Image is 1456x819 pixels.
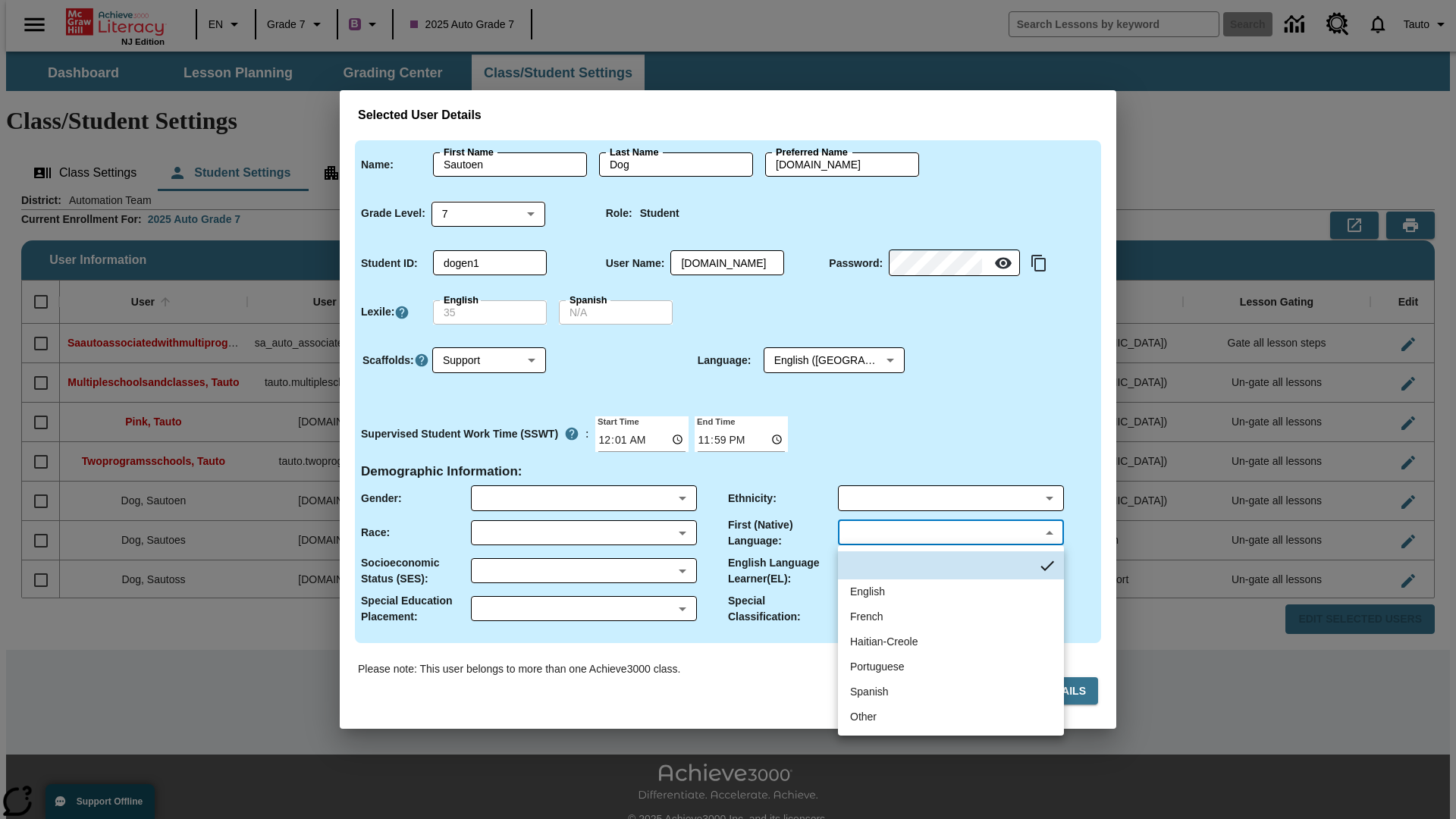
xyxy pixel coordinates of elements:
[850,609,883,625] div: French
[850,634,918,650] div: Haitian-Creole
[850,709,877,725] div: Other
[850,659,905,675] div: Portuguese
[850,584,885,600] div: English
[838,629,1064,654] li: Haitian-Creole
[838,679,1064,704] li: Spanish
[838,551,1064,579] li: No Item Selected
[850,684,889,700] div: Spanish
[838,654,1064,679] li: Portuguese
[838,704,1064,730] li: Other
[838,579,1064,604] li: English
[838,604,1064,629] li: French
